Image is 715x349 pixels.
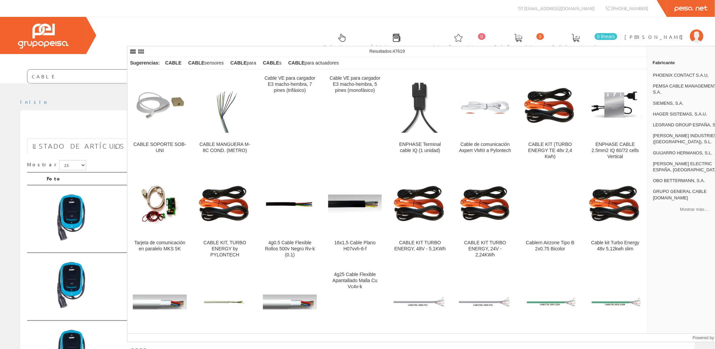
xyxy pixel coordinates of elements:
img: cpr 570D042BLP Cable Dca U-UTP 4p c5e LSZH bobi 1000m.blanc [588,297,642,307]
div: CABLE MANGUERA M-8C COND. (METRO) [198,142,252,154]
img: CABLE KIT TURBO ENERGY, 24V - 2,24KWh [458,177,512,231]
div: Cable kit Turbo Energy 48v 5,12kwh slim [588,240,642,252]
span: Art. favoritos [433,43,484,50]
strong: CABLE [230,60,247,66]
a: CABLE KIT, TURBO ENERGY by PYLONTECH CABLE KIT, TURBO ENERGY by PYLONTECH [193,168,257,266]
a: CABLE KIT TURBO ENERGY, 48V - 5,1KWh CABLE KIT TURBO ENERGY, 48V - 5,1KWh [388,168,452,266]
div: Cable VE para cargador E3 macho-hembra, 5 pines (monofásico) [328,75,382,94]
span: 0 [478,33,486,40]
img: ENPHASE CABLE 2.5mm2 IQ 60/72 cells Vertical [588,79,642,133]
img: 2x0.75mm+8x0.22mm Cable Libre Halógenos Alarma Apantallado [263,295,317,309]
a: CABLE KIT (TURBO ENERGY TE 48v 2,4 Kwh) CABLE KIT (TURBO ENERGY TE 48v 2,4 Kwh) [518,70,583,168]
h1: MANGUERA 4G [27,121,688,135]
img: Tarjeta de comunicación en paralelo MKS 5K [133,184,187,224]
th: Foto [44,172,129,185]
span: [PHONE_NUMBER] [612,5,648,11]
span: Pedido actual [553,43,599,50]
span: 0 [537,33,544,40]
img: 4g0.5 Cable Flexible Rollos 500v Negro Rv-k (0.1) [263,199,317,209]
strong: CABLE [188,60,204,66]
div: 4g0.5 Cable Flexible Rollos 500v Negro Rv-k (0.1) [263,240,317,258]
img: CABLE KIT, TURBO ENERGY by PYLONTECH [198,185,252,223]
img: CABLE MANGUERA M-8C COND. (METRO) [198,79,252,133]
img: CABLE KIT (TURBO ENERGY TE 48v 2,4 Kwh) [523,87,577,125]
a: CABLE SOPORTE SOB-UNI CABLE SOPORTE SOB-UNI [127,70,192,168]
a: Cable de comunicación Axpert VMIII a Pylontech Cable de comunicación Axpert VMIII a Pylontech [453,70,518,168]
a: Cablern Airzone Tipo B 2x0.75 Bicolor Cablern Airzone Tipo B 2x0.75 Bicolor [518,168,583,266]
img: Foto artículo VIARIS UNI+ MONOFASICO 7,4 kW+MANGUERA T2 5m TESLA+PROTECCIONES (1+2+3+5+6)+WIFI+ET... [47,260,97,310]
div: sensores [186,57,226,69]
img: ENPHASE Terminal cable IQ (1 unidad) [393,79,447,133]
span: 47619 [393,49,405,54]
img: Cable kit Turbo Energy 48v 5,12kwh slim [588,185,642,223]
strong: CABLE [263,60,279,66]
a: 0 línea/s Pedido actual [546,28,619,53]
div: 16x1,5 Cable Plano H07vvh-6-f [328,240,382,252]
a: Inicio [20,99,49,105]
strong: CABLE [165,60,181,66]
div: CABLE SOPORTE SOB-UNI [133,142,187,154]
img: cpr 573D042BLP Cable F-UTP Dca 4p c5e LSZH 1000m cub.blanc [523,297,577,307]
img: Grupo Peisa [18,24,69,49]
a: [PERSON_NAME] [625,28,704,34]
span: Powered by [693,335,714,341]
img: cpr 571F042NGP Cabl U-UTP Fca 4p c5e bobi 1000m cub.negr [458,297,512,307]
span: Selectores [324,43,360,50]
a: CABLE MANGUERA M-8C COND. (METRO) CABLE MANGUERA M-8C COND. (METRO) [193,70,257,168]
img: 2x0,75+4x0,22 Cero Halógenos Cable Alarma Apantallado [133,295,187,309]
strong: CABLE [288,60,304,66]
div: Cable VE para cargador E3 macho-hembra, 7 pines (trifásico) [263,75,317,94]
div: 4g25 Cable Flexible Apantallado Malla Cu Vc4v-k [328,272,382,290]
label: Mostrar [27,160,86,170]
a: CABLE KIT TURBO ENERGY, 24V - 2,24KWh CABLE KIT TURBO ENERGY, 24V - 2,24KWh [453,168,518,266]
input: Buscar ... [27,70,318,83]
div: Cable de comunicación Axpert VMIII a Pylontech [458,142,512,154]
select: Mostrar [59,160,86,170]
div: para actuadores [286,57,341,69]
div: s [260,57,284,69]
img: 8x0,22 Cable Flexible Apantallado LiYCY 250v [198,298,252,306]
a: 4g0.5 Cable Flexible Rollos 500v Negro Rv-k (0.1) 4g0.5 Cable Flexible Rollos 500v Negro Rv-k (0.1) [257,168,322,266]
img: Foto artículo VIARIS UNI+ TRIFASICO 22 kW+MANGUERA T2 7m+PROTECCIONES (1+5+6)+WIFI (150x150) [47,192,97,243]
a: ENPHASE CABLE 2.5mm2 IQ 60/72 cells Vertical ENPHASE CABLE 2.5mm2 IQ 60/72 cells Vertical [583,70,648,168]
a: Selectores [317,28,364,53]
a: Tarjeta de comunicación en paralelo MKS 5K Tarjeta de comunicación en paralelo MKS 5K [127,168,192,266]
a: Cable VE para cargador E3 macho-hembra, 7 pines (trifásico) [257,70,322,168]
a: Cable kit Turbo Energy 48v 5,12kwh slim Cable kit Turbo Energy 48v 5,12kwh slim [583,168,648,266]
span: [EMAIL_ADDRESS][DOMAIN_NAME] [524,5,595,11]
span: Últimas compras [371,43,422,50]
img: Cable de comunicación Axpert VMIII a Pylontech [458,98,512,113]
a: ENPHASE Terminal cable IQ (1 unidad) ENPHASE Terminal cable IQ (1 unidad) [388,70,452,168]
span: Resultados: [370,49,405,54]
div: CABLE KIT, TURBO ENERGY by PYLONTECH [198,240,252,258]
div: Sugerencias: [127,58,161,68]
a: 16x1,5 Cable Plano H07vvh-6-f 16x1,5 Cable Plano H07vvh-6-f [323,168,388,266]
div: CABLE KIT (TURBO ENERGY TE 48v 2,4 Kwh) [523,142,577,160]
img: CABLE SOPORTE SOB-UNI [134,75,185,136]
img: 16x1,5 Cable Plano H07vvh-6-f [328,195,382,213]
a: Listado de artículos [27,138,130,154]
div: CABLE KIT TURBO ENERGY, 48V - 5,1KWh [393,240,447,252]
span: 0 línea/s [595,33,617,40]
div: ENPHASE Terminal cable IQ (1 unidad) [393,142,447,154]
div: Tarjeta de comunicación en paralelo MKS 5K [133,240,187,252]
img: cpr 574F042NGP Cabl F-UTP Fca 4p c5e PVC+PE 1000m cub.negr [393,297,447,307]
a: Cable VE para cargador E3 macho-hembra, 5 pines (monofásico) [323,70,388,168]
span: Ped. favoritos [494,43,542,50]
a: Últimas compras [364,28,426,53]
span: [PERSON_NAME] [625,33,687,40]
div: ENPHASE CABLE 2.5mm2 IQ 60/72 cells Vertical [588,142,642,160]
div: Cablern Airzone Tipo B 2x0.75 Bicolor [523,240,577,252]
div: CABLE KIT TURBO ENERGY, 24V - 2,24KWh [458,240,512,258]
div: para [228,57,259,69]
img: CABLE KIT TURBO ENERGY, 48V - 5,1KWh [393,185,447,223]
